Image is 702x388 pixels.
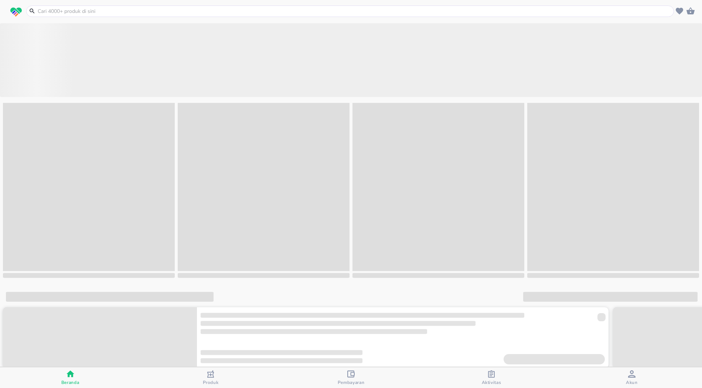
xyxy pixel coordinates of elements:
[626,380,638,385] span: Akun
[10,7,22,17] img: logo_swiperx_s.bd005f3b.svg
[482,380,501,385] span: Aktivitas
[140,367,281,388] button: Produk
[203,380,219,385] span: Produk
[61,380,79,385] span: Beranda
[281,367,421,388] button: Pembayaran
[37,7,672,15] input: Cari 4000+ produk di sini
[421,367,562,388] button: Aktivitas
[338,380,365,385] span: Pembayaran
[562,367,702,388] button: Akun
